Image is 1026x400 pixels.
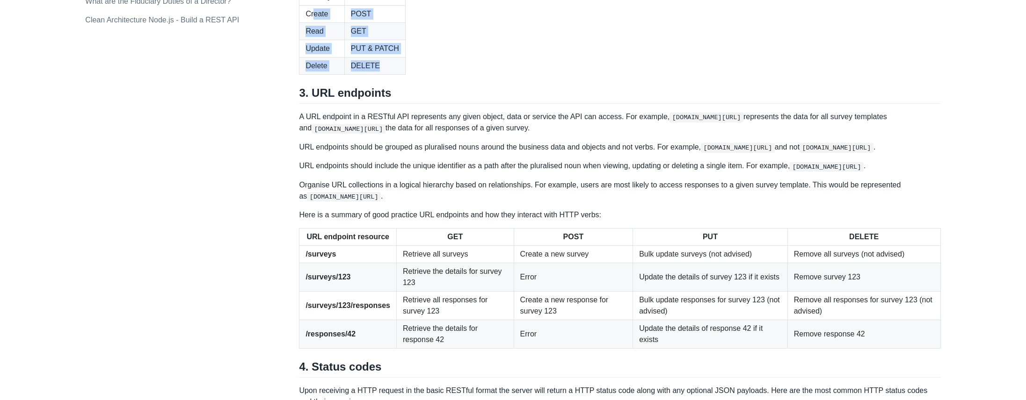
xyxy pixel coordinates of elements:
[299,22,344,40] td: Read
[633,292,788,320] td: Bulk update responses for survey 123 (not advised)
[299,86,940,104] h2: 3. URL endpoints
[299,142,940,153] p: URL endpoints should be grouped as pluralised nouns around the business data and objects and not ...
[790,162,864,171] code: [DOMAIN_NAME][URL]
[85,16,239,24] a: Clean Architecture Node.js - Build a REST API
[787,229,940,246] th: DELETE
[514,229,633,246] th: POST
[514,263,633,292] td: Error
[514,320,633,349] td: Error
[306,250,336,258] strong: /surveys
[396,292,514,320] td: Retrieve all responses for survey 123
[299,179,940,202] p: Organise URL collections in a logical hierarchy based on relationships. For example, users are mo...
[787,246,940,263] td: Remove all surveys (not advised)
[306,301,390,309] strong: /surveys/123/responses
[299,57,344,74] td: Delete
[787,320,940,349] td: Remove response 42
[344,5,405,22] td: POST
[633,229,788,246] th: PUT
[307,192,381,201] code: [DOMAIN_NAME][URL]
[514,292,633,320] td: Create a new response for survey 123
[514,246,633,263] td: Create a new survey
[800,143,873,152] code: [DOMAIN_NAME][URL]
[787,292,940,320] td: Remove all responses for survey 123 (not advised)
[396,229,514,246] th: GET
[787,263,940,292] td: Remove survey 123
[299,209,940,221] p: Here is a summary of good practice URL endpoints and how they interact with HTTP verbs:
[299,111,940,134] p: A URL endpoint in a RESTful API represents any given object, data or service the API can access. ...
[299,5,344,22] td: Create
[299,229,397,246] th: URL endpoint resource
[344,22,405,40] td: GET
[299,160,940,171] p: URL endpoints should include the unique identifier as a path after the pluralised noun when viewi...
[396,263,514,292] td: Retrieve the details for survey 123
[299,360,940,378] h2: 4. Status codes
[306,330,356,338] strong: /responses/42
[299,40,344,57] td: Update
[633,263,788,292] td: Update the details of survey 123 if it exists
[396,320,514,349] td: Retrieve the details for response 42
[344,40,405,57] td: PUT & PATCH
[633,246,788,263] td: Bulk update surveys (not advised)
[396,246,514,263] td: Retrieve all surveys
[701,143,775,152] code: [DOMAIN_NAME][URL]
[312,124,386,134] code: [DOMAIN_NAME][URL]
[344,57,405,74] td: DELETE
[633,320,788,349] td: Update the details of response 42 if it exists
[669,113,743,122] code: [DOMAIN_NAME][URL]
[306,273,350,281] strong: /surveys/123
